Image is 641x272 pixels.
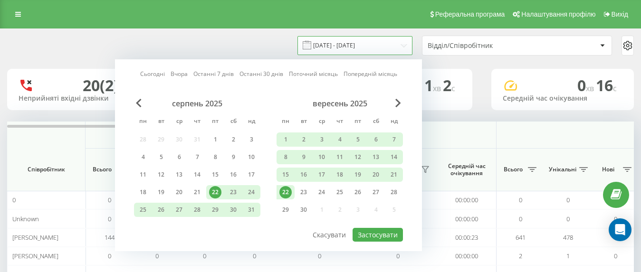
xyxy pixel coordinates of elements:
[334,151,346,163] div: 11
[316,169,328,181] div: 17
[349,150,367,164] div: пт 12 вер 2025 р.
[137,186,149,198] div: 18
[318,252,321,260] span: 0
[253,252,256,260] span: 0
[278,115,293,129] abbr: понеділок
[614,252,617,260] span: 0
[242,203,260,217] div: нд 31 серп 2025 р.
[519,252,522,260] span: 2
[110,131,471,139] span: Вхідні дзвінки
[173,204,185,216] div: 27
[295,132,313,147] div: вт 2 вер 2025 р.
[136,115,150,129] abbr: понеділок
[388,133,400,146] div: 7
[451,83,455,94] span: c
[173,151,185,163] div: 6
[577,75,596,95] span: 0
[137,151,149,163] div: 4
[395,99,401,107] span: Next Month
[549,166,576,173] span: Унікальні
[206,132,224,147] div: пт 1 серп 2025 р.
[297,169,310,181] div: 16
[612,10,628,18] span: Вихід
[277,150,295,164] div: пн 8 вер 2025 р.
[209,133,221,146] div: 1
[501,166,525,173] span: Всього
[437,191,497,209] td: 00:00:00
[385,185,403,199] div: нд 28 вер 2025 р.
[316,133,328,146] div: 3
[614,215,617,223] span: 0
[313,150,331,164] div: ср 10 вер 2025 р.
[190,115,204,129] abbr: четвер
[134,168,152,182] div: пн 11 серп 2025 р.
[90,166,114,173] span: Всього
[227,133,239,146] div: 2
[313,132,331,147] div: ср 3 вер 2025 р.
[289,69,338,78] a: Поточний місяць
[521,10,595,18] span: Налаштування профілю
[191,151,203,163] div: 7
[334,186,346,198] div: 25
[352,169,364,181] div: 19
[566,252,570,260] span: 1
[369,115,383,129] abbr: субота
[152,185,170,199] div: вт 19 серп 2025 р.
[140,69,165,78] a: Сьогодні
[206,168,224,182] div: пт 15 серп 2025 р.
[586,83,596,94] span: хв
[172,115,186,129] abbr: середа
[193,69,234,78] a: Останні 7 днів
[279,151,292,163] div: 8
[297,115,311,129] abbr: вівторок
[206,185,224,199] div: пт 22 серп 2025 р.
[173,169,185,181] div: 13
[227,151,239,163] div: 9
[388,169,400,181] div: 21
[170,150,188,164] div: ср 6 серп 2025 р.
[435,10,505,18] span: Реферальна програма
[224,185,242,199] div: сб 23 серп 2025 р.
[596,166,620,173] span: Нові
[613,83,617,94] span: c
[388,151,400,163] div: 14
[334,133,346,146] div: 4
[191,204,203,216] div: 28
[295,150,313,164] div: вт 9 вер 2025 р.
[171,69,188,78] a: Вчора
[437,228,497,247] td: 00:00:23
[503,94,622,103] div: Середній час очікування
[208,115,222,129] abbr: п’ятниця
[242,185,260,199] div: нд 24 серп 2025 р.
[108,196,111,204] span: 0
[370,169,382,181] div: 20
[519,196,522,204] span: 0
[245,133,258,146] div: 3
[313,168,331,182] div: ср 17 вер 2025 р.
[242,132,260,147] div: нд 3 серп 2025 р.
[385,150,403,164] div: нд 14 вер 2025 р.
[245,151,258,163] div: 10
[209,204,221,216] div: 29
[188,185,206,199] div: чт 21 серп 2025 р.
[227,186,239,198] div: 23
[15,166,77,173] span: Співробітник
[108,252,111,260] span: 0
[134,185,152,199] div: пн 18 серп 2025 р.
[385,132,403,147] div: нд 7 вер 2025 р.
[206,203,224,217] div: пт 29 серп 2025 р.
[108,215,111,223] span: 0
[295,203,313,217] div: вт 30 вер 2025 р.
[566,196,570,204] span: 0
[203,252,206,260] span: 0
[352,151,364,163] div: 12
[173,186,185,198] div: 20
[297,204,310,216] div: 30
[367,185,385,199] div: сб 27 вер 2025 р.
[277,168,295,182] div: пн 15 вер 2025 р.
[277,132,295,147] div: пн 1 вер 2025 р.
[352,186,364,198] div: 26
[134,99,260,108] div: серпень 2025
[349,185,367,199] div: пт 26 вер 2025 р.
[242,168,260,182] div: нд 17 серп 2025 р.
